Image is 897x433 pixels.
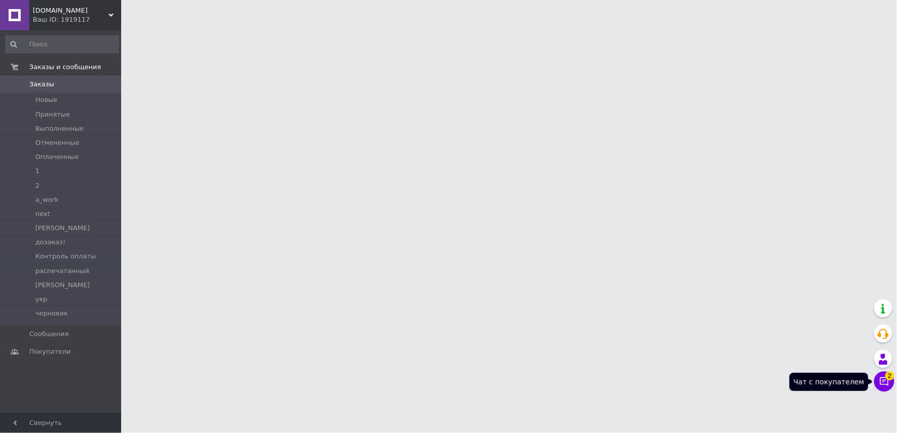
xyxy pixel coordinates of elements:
[35,281,90,290] span: [PERSON_NAME]
[35,309,68,318] span: черновик
[35,209,50,219] span: next
[35,152,79,161] span: Оплаченные
[35,252,96,261] span: Контроль оплаты
[29,80,54,89] span: Заказы
[33,15,121,24] div: Ваш ID: 1919117
[35,238,66,247] span: дозаказ!
[789,373,868,391] div: Чат с покупателем
[35,181,39,190] span: 2
[29,63,101,72] span: Заказы и сообщения
[29,347,71,356] span: Покупатели
[874,371,894,392] button: Чат с покупателем2
[35,295,47,304] span: укр
[35,266,89,276] span: распечатанный
[35,124,84,133] span: Выполненные
[29,330,69,339] span: Сообщения
[885,371,894,381] span: 2
[5,35,119,53] input: Поиск
[35,224,90,233] span: [PERSON_NAME]
[35,138,79,147] span: Отмененные
[35,167,39,176] span: 1
[35,195,59,204] span: a_work
[33,6,109,15] span: sezon-pokupok.in.ua
[35,95,58,104] span: Новые
[35,110,70,119] span: Принятые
